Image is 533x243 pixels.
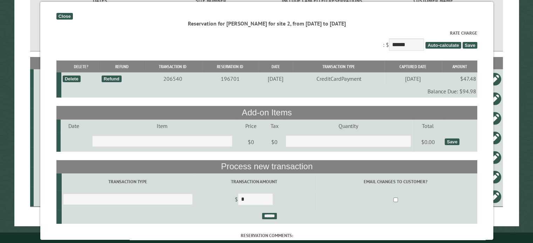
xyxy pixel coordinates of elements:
[264,120,284,132] td: Tax
[56,160,477,173] th: Process new transaction
[425,42,461,49] span: Auto-calculate
[315,178,476,185] label: Email changes to customer?
[284,120,412,132] td: Quantity
[462,42,477,49] span: Save
[195,178,313,185] label: Transaction Amount
[36,173,70,180] div: 504
[56,106,477,119] th: Add-on Items
[36,115,70,122] div: 13
[86,120,237,132] td: Item
[56,232,477,239] label: Reservation comments:
[237,120,264,132] td: Price
[61,85,477,98] td: Balance Due: $94.98
[442,60,477,73] th: Amount
[258,72,293,85] td: [DATE]
[100,60,143,73] th: Refund
[36,193,70,200] div: 505
[293,60,384,73] th: Transaction Type
[194,190,314,210] td: $
[56,30,477,36] label: Rate Charge
[258,60,293,73] th: Date
[412,120,443,132] td: Total
[412,132,443,152] td: $0.00
[202,72,258,85] td: 196701
[60,120,86,132] td: Date
[34,57,71,69] th: Site
[384,60,442,73] th: Captured Date
[56,20,477,27] div: Reservation for [PERSON_NAME] for site 2, from [DATE] to [DATE]
[56,30,477,52] div: : $
[237,132,264,152] td: $0
[63,178,193,185] label: Transaction Type
[101,76,121,82] div: Refund
[444,138,459,145] div: Save
[143,72,202,85] td: 206540
[36,95,70,102] div: 511
[56,13,73,20] div: Close
[62,76,80,82] div: Delete
[61,60,100,73] th: Delete?
[36,76,70,83] div: 600
[36,134,70,141] div: 502
[442,72,477,85] td: $47.48
[384,72,442,85] td: [DATE]
[293,72,384,85] td: CreditCardPayment
[36,154,70,161] div: 2
[264,132,284,152] td: $0
[143,60,202,73] th: Transaction ID
[202,60,258,73] th: Reservation ID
